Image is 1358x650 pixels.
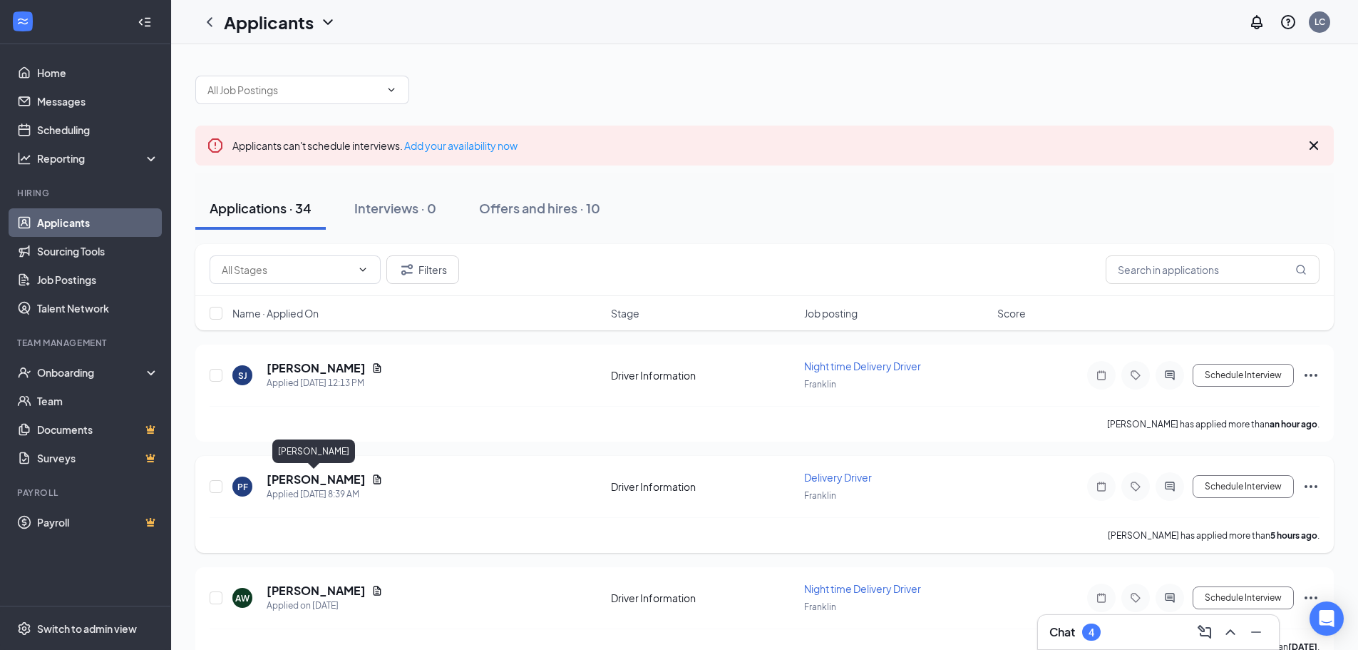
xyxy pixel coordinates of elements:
div: Hiring [17,187,156,199]
button: ComposeMessage [1193,621,1216,644]
h1: Applicants [224,10,314,34]
svg: Tag [1127,481,1144,492]
div: Open Intercom Messenger [1310,601,1344,636]
svg: Tag [1127,370,1144,381]
div: Payroll [17,487,156,499]
input: All Job Postings [207,82,380,98]
button: Schedule Interview [1193,586,1294,609]
input: Search in applications [1106,255,1320,284]
a: Home [37,59,159,87]
svg: Filter [398,261,416,278]
svg: ChevronUp [1222,624,1239,641]
button: Minimize [1245,621,1267,644]
a: Job Postings [37,265,159,294]
a: Scheduling [37,116,159,144]
p: [PERSON_NAME] has applied more than . [1107,418,1320,430]
svg: ChevronDown [319,14,336,31]
svg: Note [1093,370,1110,381]
div: Interviews · 0 [354,199,436,217]
p: [PERSON_NAME] has applied more than . [1108,529,1320,542]
span: Franklin [804,490,836,501]
div: Switch to admin view [37,621,137,636]
h5: [PERSON_NAME] [267,583,366,599]
svg: ActiveChat [1161,370,1178,381]
button: ChevronUp [1219,621,1242,644]
div: Applied [DATE] 12:13 PM [267,376,383,390]
a: PayrollCrown [37,508,159,537]
div: Driver Information [611,479,796,494]
div: LC [1315,16,1325,28]
a: DocumentsCrown [37,415,159,444]
svg: Document [371,474,383,485]
b: 5 hours ago [1270,530,1317,541]
h3: Chat [1049,624,1075,640]
a: Messages [37,87,159,116]
span: Night time Delivery Driver [804,582,921,595]
a: Add your availability now [404,139,518,152]
svg: ActiveChat [1161,592,1178,604]
a: Applicants [37,208,159,237]
span: Score [997,306,1026,320]
h5: [PERSON_NAME] [267,360,366,376]
span: Job posting [804,306,858,320]
svg: ActiveChat [1161,481,1178,492]
a: SurveysCrown [37,444,159,472]
svg: UserCheck [17,365,31,380]
svg: Note [1093,592,1110,604]
a: Team [37,387,159,415]
svg: QuestionInfo [1280,14,1297,31]
svg: Ellipses [1302,367,1320,384]
div: [PERSON_NAME] [272,440,355,463]
svg: Error [207,137,224,154]
div: Driver Information [611,591,796,605]
svg: ChevronLeft [201,14,218,31]
div: AW [235,592,250,604]
span: Delivery Driver [804,471,872,484]
div: SJ [238,370,247,382]
svg: MagnifyingGlass [1295,264,1307,275]
svg: Tag [1127,592,1144,604]
svg: Note [1093,481,1110,492]
span: Name · Applied On [232,306,319,320]
h5: [PERSON_NAME] [267,472,366,487]
div: PF [237,481,248,493]
span: Applicants can't schedule interviews. [232,139,518,152]
svg: Settings [17,621,31,636]
a: Talent Network [37,294,159,323]
span: Franklin [804,601,836,612]
button: Schedule Interview [1193,475,1294,498]
button: Schedule Interview [1193,364,1294,387]
div: Team Management [17,337,156,349]
div: Applications · 34 [210,199,312,217]
svg: Ellipses [1302,589,1320,606]
div: Offers and hires · 10 [479,199,600,217]
input: All Stages [222,262,351,278]
svg: Analysis [17,151,31,166]
svg: WorkstreamLogo [16,14,30,29]
div: Applied on [DATE] [267,599,383,613]
svg: Document [371,362,383,374]
svg: Collapse [138,15,152,29]
div: 4 [1089,626,1094,639]
svg: Cross [1305,137,1322,154]
svg: Ellipses [1302,478,1320,495]
svg: ChevronDown [357,264,369,275]
button: Filter Filters [386,255,459,284]
span: Night time Delivery Driver [804,360,921,372]
svg: Notifications [1248,14,1265,31]
a: Sourcing Tools [37,237,159,265]
svg: ComposeMessage [1196,624,1213,641]
span: Stage [611,306,639,320]
div: Applied [DATE] 8:39 AM [267,487,383,502]
div: Reporting [37,151,160,166]
svg: ChevronDown [386,84,397,96]
div: Onboarding [37,365,147,380]
b: an hour ago [1270,419,1317,430]
svg: Minimize [1248,624,1265,641]
div: Driver Information [611,368,796,382]
svg: Document [371,585,383,596]
span: Franklin [804,379,836,390]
